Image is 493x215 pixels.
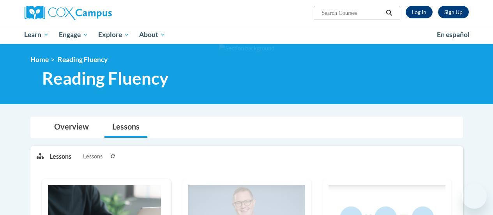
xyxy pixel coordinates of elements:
[134,26,171,44] a: About
[321,8,383,18] input: Search Courses
[24,30,49,39] span: Learn
[83,152,102,161] span: Lessons
[19,26,54,44] a: Learn
[19,26,475,44] div: Main menu
[462,184,487,209] iframe: Button to launch messaging window
[54,26,93,44] a: Engage
[406,6,433,18] a: Log In
[98,30,129,39] span: Explore
[58,55,108,64] span: Reading Fluency
[139,30,166,39] span: About
[93,26,134,44] a: Explore
[46,117,97,138] a: Overview
[49,152,71,161] p: Lessons
[432,27,475,43] a: En español
[438,6,469,18] a: Register
[42,68,168,89] span: Reading Fluency
[219,44,274,53] img: Section background
[104,117,147,138] a: Lessons
[437,30,470,39] span: En español
[59,30,88,39] span: Engage
[25,6,165,20] a: Cox Campus
[30,55,49,64] a: Home
[25,6,112,20] img: Cox Campus
[383,8,395,18] button: Search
